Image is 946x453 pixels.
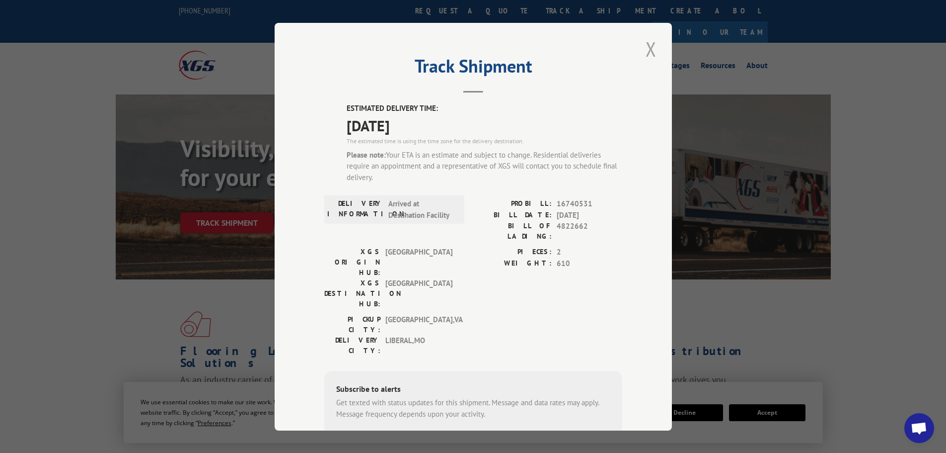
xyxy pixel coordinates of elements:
[324,335,380,356] label: DELIVERY CITY:
[336,397,610,420] div: Get texted with status updates for this shipment. Message and data rates may apply. Message frequ...
[473,221,552,242] label: BILL OF LADING:
[324,278,380,309] label: XGS DESTINATION HUB:
[324,314,380,335] label: PICKUP CITY:
[557,258,622,269] span: 610
[347,136,622,145] div: The estimated time is using the time zone for the delivery destination.
[347,114,622,136] span: [DATE]
[473,258,552,269] label: WEIGHT:
[336,383,610,397] div: Subscribe to alerts
[324,59,622,78] h2: Track Shipment
[557,221,622,242] span: 4822662
[347,150,386,159] strong: Please note:
[385,278,452,309] span: [GEOGRAPHIC_DATA]
[327,198,383,221] label: DELIVERY INFORMATION:
[324,247,380,278] label: XGS ORIGIN HUB:
[347,149,622,183] div: Your ETA is an estimate and subject to change. Residential deliveries require an appointment and ...
[473,198,552,210] label: PROBILL:
[904,413,934,443] a: Open chat
[557,247,622,258] span: 2
[347,103,622,114] label: ESTIMATED DELIVERY TIME:
[643,35,659,63] button: Close modal
[388,198,455,221] span: Arrived at Destination Facility
[557,209,622,221] span: [DATE]
[385,314,452,335] span: [GEOGRAPHIC_DATA] , VA
[557,198,622,210] span: 16740531
[473,247,552,258] label: PIECES:
[385,247,452,278] span: [GEOGRAPHIC_DATA]
[385,335,452,356] span: LIBERAL , MO
[473,209,552,221] label: BILL DATE:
